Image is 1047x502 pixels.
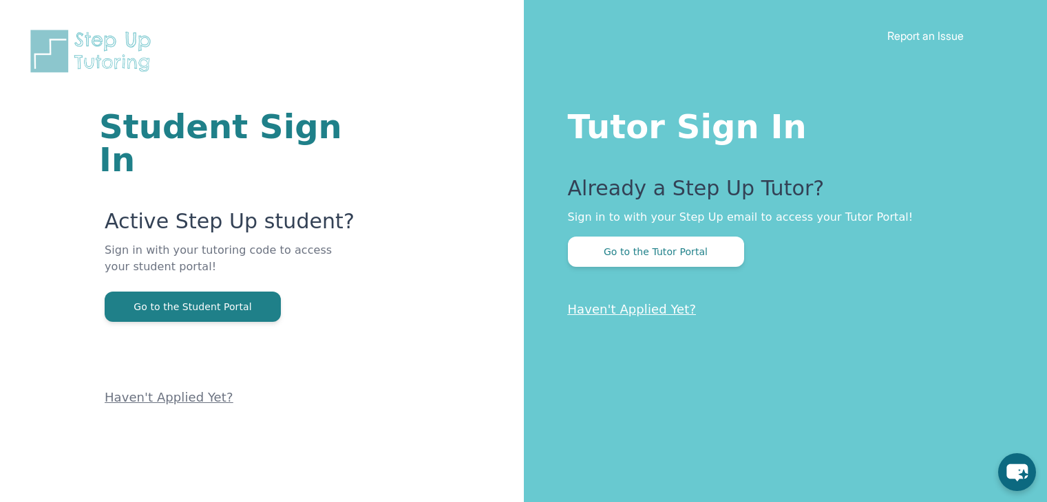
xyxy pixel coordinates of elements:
p: Sign in to with your Step Up email to access your Tutor Portal! [568,209,993,226]
button: Go to the Student Portal [105,292,281,322]
h1: Tutor Sign In [568,105,993,143]
p: Active Step Up student? [105,209,359,242]
h1: Student Sign In [99,110,359,176]
a: Go to the Tutor Portal [568,245,744,258]
a: Report an Issue [887,29,964,43]
p: Sign in with your tutoring code to access your student portal! [105,242,359,292]
p: Already a Step Up Tutor? [568,176,993,209]
button: chat-button [998,453,1036,491]
a: Go to the Student Portal [105,300,281,313]
img: Step Up Tutoring horizontal logo [28,28,160,75]
button: Go to the Tutor Portal [568,237,744,267]
a: Haven't Applied Yet? [105,390,233,404]
a: Haven't Applied Yet? [568,302,697,316]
